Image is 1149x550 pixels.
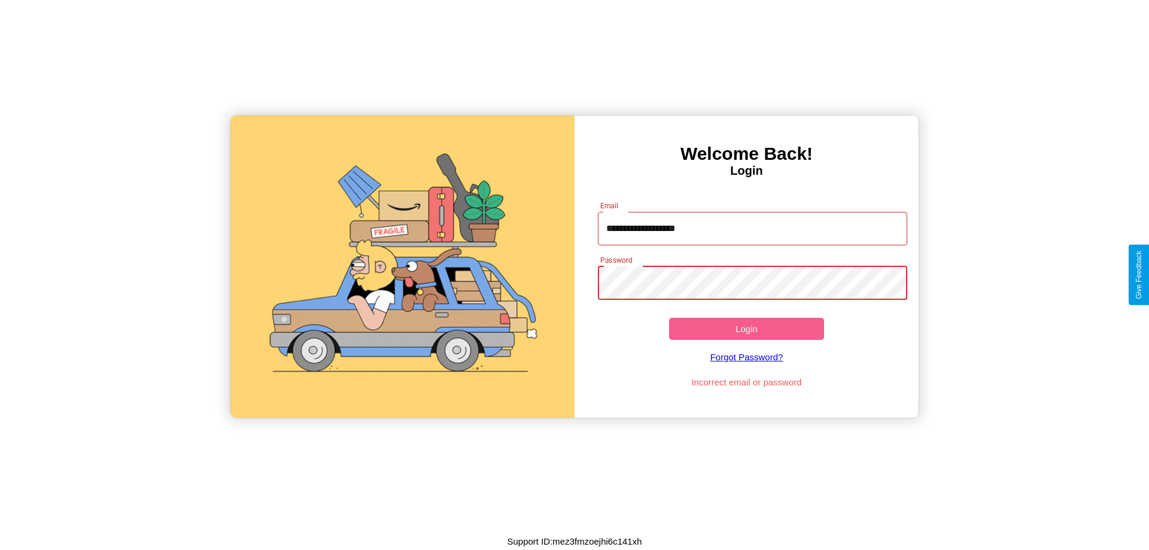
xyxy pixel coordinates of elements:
p: Support ID: mez3fmzoejhi6c141xh [507,533,642,549]
div: Give Feedback [1135,251,1143,299]
a: Forgot Password? [592,340,902,374]
img: gif [230,116,574,418]
label: Password [600,255,632,265]
h4: Login [574,164,919,178]
h3: Welcome Back! [574,144,919,164]
p: Incorrect email or password [592,374,902,390]
label: Email [600,200,619,211]
button: Login [669,318,824,340]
